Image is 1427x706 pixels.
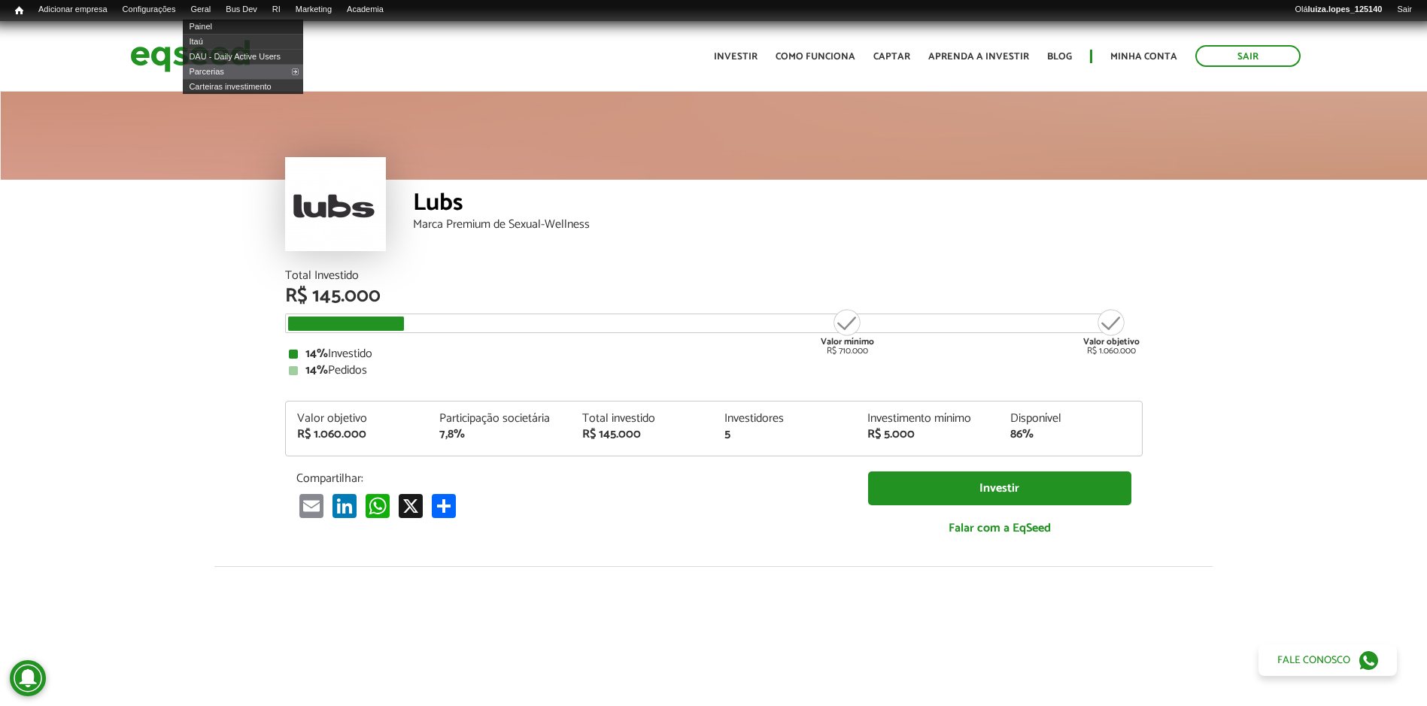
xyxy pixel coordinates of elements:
div: Investido [289,348,1139,360]
div: 5 [724,429,845,441]
a: Email [296,493,326,518]
a: Investir [868,471,1131,505]
strong: Valor mínimo [821,335,874,349]
a: Adicionar empresa [31,4,115,16]
span: Início [15,5,23,16]
div: Pedidos [289,365,1139,377]
div: R$ 5.000 [867,429,988,441]
a: Minha conta [1110,52,1177,62]
div: 86% [1010,429,1131,441]
a: RI [265,4,288,16]
div: Valor objetivo [297,413,417,425]
a: Blog [1047,52,1072,62]
div: Investimento mínimo [867,413,988,425]
a: Captar [873,52,910,62]
a: Academia [339,4,391,16]
a: LinkedIn [329,493,360,518]
a: Bus Dev [218,4,265,16]
a: Como funciona [776,52,855,62]
strong: 14% [305,360,328,380]
a: Falar com a EqSeed [868,513,1131,544]
div: Total investido [582,413,703,425]
div: Marca Premium de Sexual-Wellness [413,219,1143,231]
strong: Valor objetivo [1083,335,1140,349]
a: Marketing [288,4,339,16]
div: R$ 1.060.000 [1083,308,1140,356]
a: Configurações [115,4,184,16]
a: Compartilhar [429,493,459,518]
a: Fale conosco [1258,644,1397,676]
a: Sair [1195,45,1301,67]
div: Participação societária [439,413,560,425]
div: Investidores [724,413,845,425]
div: 7,8% [439,429,560,441]
div: R$ 145.000 [285,286,1143,306]
div: R$ 145.000 [582,429,703,441]
a: Início [8,4,31,18]
a: X [396,493,426,518]
div: Disponível [1010,413,1131,425]
strong: luiza.lopes_125140 [1308,5,1383,14]
p: Compartilhar: [296,471,846,486]
div: Total Investido [285,270,1143,282]
div: R$ 710.000 [819,308,876,356]
a: Aprenda a investir [928,52,1029,62]
a: WhatsApp [363,493,393,518]
a: Investir [714,52,758,62]
a: Painel [183,19,303,34]
strong: 14% [305,344,328,364]
a: Oláluiza.lopes_125140 [1287,4,1389,16]
div: Lubs [413,191,1143,219]
div: R$ 1.060.000 [297,429,417,441]
a: Sair [1389,4,1419,16]
img: EqSeed [130,36,250,76]
a: Geral [183,4,218,16]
